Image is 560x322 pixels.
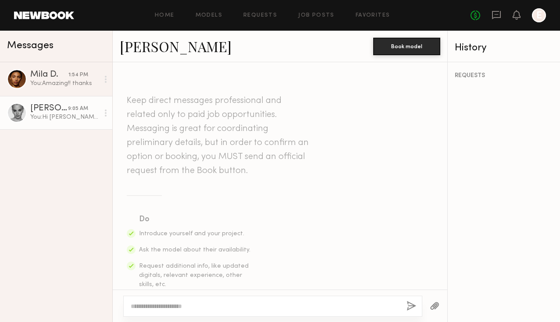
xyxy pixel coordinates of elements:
div: You: Amazing!! thanks [30,79,99,88]
a: Favorites [356,13,390,18]
div: History [455,43,553,53]
div: REQUESTS [455,73,553,79]
span: Request additional info, like updated digitals, relevant experience, other skills, etc. [139,263,249,287]
a: [PERSON_NAME] [120,37,232,56]
a: Requests [243,13,277,18]
div: You: Hi [PERSON_NAME]! I'm [PERSON_NAME], Creative Director at [PERSON_NAME][GEOGRAPHIC_DATA]. We... [30,113,99,121]
div: Do [139,213,251,226]
span: Ask the model about their availability. [139,247,250,253]
div: [PERSON_NAME] [30,104,68,113]
a: E [532,8,546,22]
span: Introduce yourself and your project. [139,231,244,237]
span: Messages [7,41,54,51]
a: Models [196,13,222,18]
div: 9:05 AM [68,105,88,113]
header: Keep direct messages professional and related only to paid job opportunities. Messaging is great ... [127,94,311,178]
a: Job Posts [298,13,335,18]
button: Book model [373,38,440,55]
a: Book model [373,42,440,50]
div: 1:54 PM [68,71,88,79]
a: Home [155,13,175,18]
div: Mila D. [30,71,68,79]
